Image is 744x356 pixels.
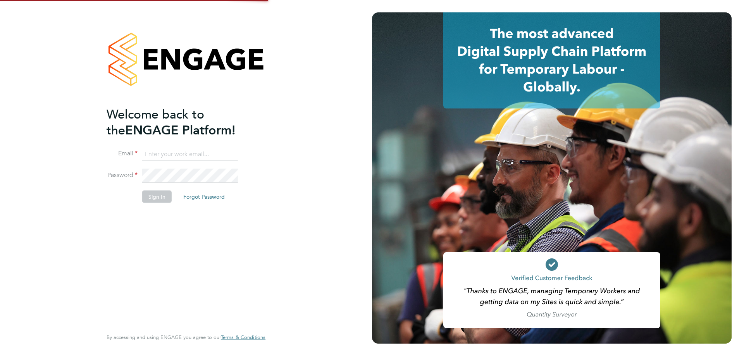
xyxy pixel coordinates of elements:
span: Welcome back to the [107,107,204,138]
h2: ENGAGE Platform! [107,106,258,138]
button: Forgot Password [177,191,231,203]
input: Enter your work email... [142,147,238,161]
span: Terms & Conditions [221,334,265,341]
label: Email [107,150,138,158]
button: Sign In [142,191,172,203]
label: Password [107,171,138,179]
a: Terms & Conditions [221,334,265,341]
span: By accessing and using ENGAGE you agree to our [107,334,265,341]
